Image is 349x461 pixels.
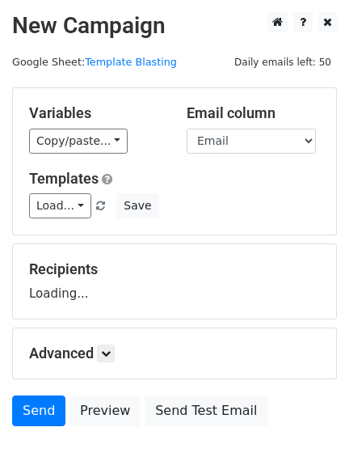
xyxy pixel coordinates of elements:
[29,260,320,302] div: Loading...
[145,395,267,426] a: Send Test Email
[116,193,158,218] button: Save
[29,104,162,122] h5: Variables
[187,104,320,122] h5: Email column
[85,56,177,68] a: Template Blasting
[12,395,65,426] a: Send
[12,56,177,68] small: Google Sheet:
[29,260,320,278] h5: Recipients
[29,170,99,187] a: Templates
[29,129,128,154] a: Copy/paste...
[229,56,337,68] a: Daily emails left: 50
[12,12,337,40] h2: New Campaign
[229,53,337,71] span: Daily emails left: 50
[29,345,320,362] h5: Advanced
[29,193,91,218] a: Load...
[69,395,141,426] a: Preview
